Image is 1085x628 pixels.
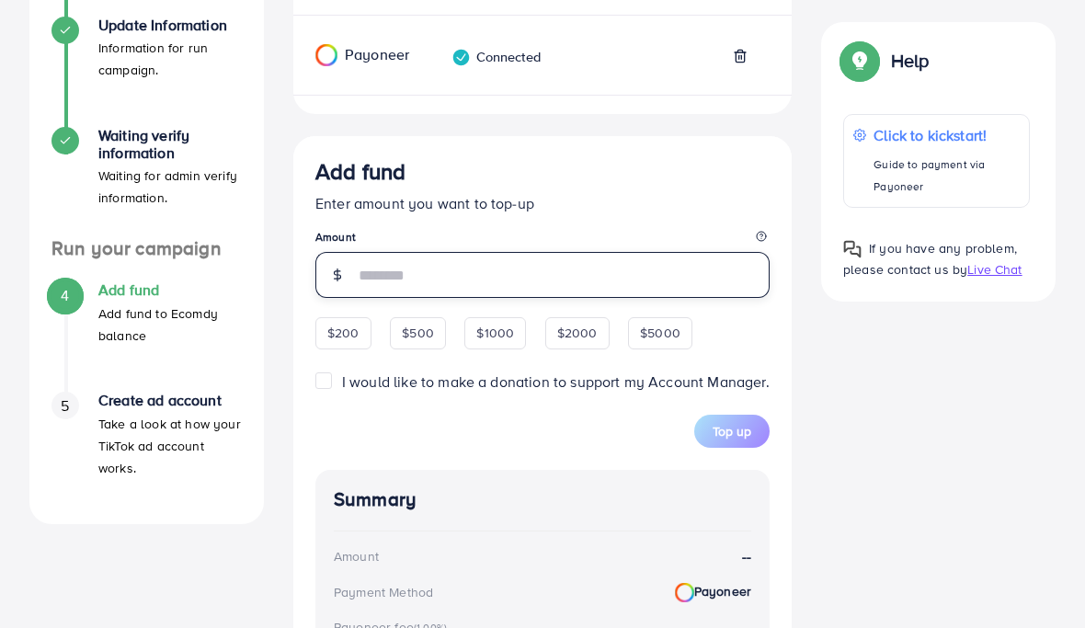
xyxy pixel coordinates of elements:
[451,48,541,67] div: Connected
[476,324,514,342] span: $1000
[640,324,680,342] span: $5000
[98,281,242,299] h4: Add fund
[29,17,264,127] li: Update Information
[98,392,242,409] h4: Create ad account
[843,239,1017,279] span: If you have any problem, please contact us by
[675,582,751,602] strong: Payoneer
[334,583,433,601] div: Payment Method
[98,127,242,162] h4: Waiting verify information
[29,281,264,392] li: Add fund
[1007,545,1071,614] iframe: Chat
[315,158,405,185] h3: Add fund
[29,127,264,237] li: Waiting verify information
[843,44,876,77] img: Popup guide
[61,285,69,306] span: 4
[315,192,770,214] p: Enter amount you want to top-up
[694,415,770,448] button: Top up
[967,260,1022,279] span: Live Chat
[843,240,862,258] img: Popup guide
[29,237,264,260] h4: Run your campaign
[402,324,434,342] span: $500
[327,324,360,342] span: $200
[557,324,598,342] span: $2000
[742,546,751,567] strong: --
[315,44,337,66] img: Payoneer
[98,303,242,347] p: Add fund to Ecomdy balance
[675,583,694,602] img: Payoneer
[98,413,242,479] p: Take a look at how your TikTok ad account works.
[29,392,264,502] li: Create ad account
[98,165,242,209] p: Waiting for admin verify information.
[451,48,471,67] img: verified
[98,17,242,34] h4: Update Information
[713,422,751,440] span: Top up
[874,124,1020,146] p: Click to kickstart!
[315,229,770,252] legend: Amount
[874,154,1020,198] p: Guide to payment via Payoneer
[334,488,751,511] h4: Summary
[293,44,396,66] div: Payoneer
[98,37,242,81] p: Information for run campaign.
[61,395,69,417] span: 5
[342,371,770,392] span: I would like to make a donation to support my Account Manager.
[891,50,930,72] p: Help
[334,547,379,565] div: Amount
